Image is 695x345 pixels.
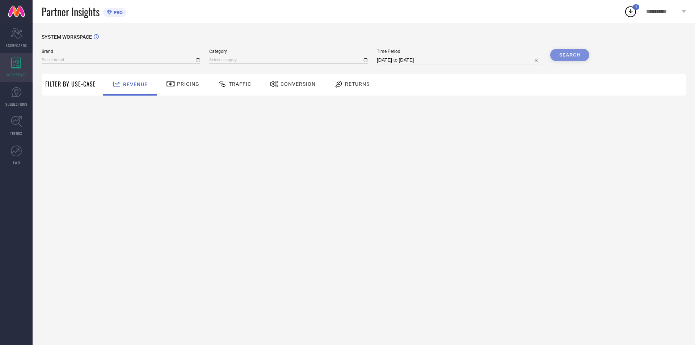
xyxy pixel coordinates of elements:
span: 1 [635,5,637,9]
span: Category [209,49,368,54]
span: PRO [112,10,123,15]
span: Returns [345,81,370,87]
span: Time Period [377,49,541,54]
span: SCORECARDS [6,43,27,48]
span: Conversion [281,81,316,87]
span: Partner Insights [42,4,100,19]
span: SUGGESTIONS [5,101,28,107]
span: WORKSPACE [7,72,26,77]
div: Open download list [624,5,637,18]
span: SYSTEM WORKSPACE [42,34,92,40]
span: Revenue [123,81,148,87]
span: Traffic [229,81,251,87]
input: Select category [209,56,368,64]
span: Filter By Use-Case [45,80,96,88]
input: Select brand [42,56,200,64]
input: Select time period [377,56,541,64]
span: TRENDS [10,131,22,136]
span: FWD [13,160,20,165]
span: Brand [42,49,200,54]
span: Pricing [177,81,199,87]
